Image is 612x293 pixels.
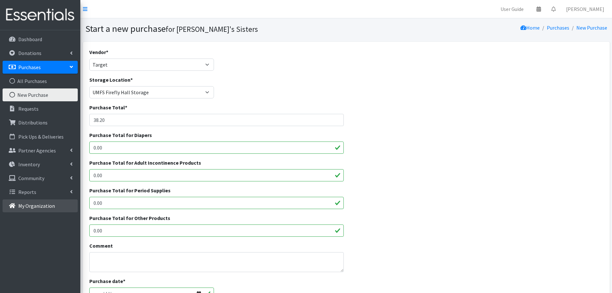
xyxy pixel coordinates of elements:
a: Requests [3,102,78,115]
a: Partner Agencies [3,144,78,157]
a: Inventory [3,158,78,171]
label: Purchase Total for Other Products [89,214,170,222]
label: Purchase date [89,277,125,285]
a: Pick Ups & Deliveries [3,130,78,143]
p: Inventory [18,161,40,168]
p: Purchases [18,64,41,70]
p: Distributions [18,119,48,126]
abbr: required [123,278,125,284]
p: Requests [18,105,39,112]
label: Storage Location [89,76,133,84]
p: Donations [18,50,41,56]
a: Reports [3,186,78,198]
label: Comment [89,242,113,250]
a: Purchases [3,61,78,74]
p: Pick Ups & Deliveries [18,133,64,140]
a: New Purchase [3,88,78,101]
a: All Purchases [3,75,78,87]
label: Purchase Total for Adult Incontinence Products [89,159,201,167]
p: Partner Agencies [18,147,56,154]
label: Vendor [89,48,108,56]
a: New Purchase [576,24,607,31]
h1: Start a new purchase [85,23,344,34]
a: Donations [3,47,78,60]
abbr: required [125,104,127,111]
label: Purchase Total for Diapers [89,131,152,139]
abbr: required [106,49,108,55]
label: Purchase Total [89,104,127,111]
a: My Organization [3,199,78,212]
abbr: required [130,77,133,83]
label: Purchase Total for Period Supplies [89,187,171,194]
a: [PERSON_NAME] [561,3,609,15]
p: Community [18,175,44,181]
a: Distributions [3,116,78,129]
p: Dashboard [18,36,42,42]
img: HumanEssentials [3,4,78,26]
p: My Organization [18,203,55,209]
p: Reports [18,189,36,195]
a: User Guide [495,3,529,15]
small: for [PERSON_NAME]'s Sisters [166,24,258,34]
a: Home [520,24,540,31]
a: Community [3,172,78,185]
a: Purchases [547,24,569,31]
a: Dashboard [3,33,78,46]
